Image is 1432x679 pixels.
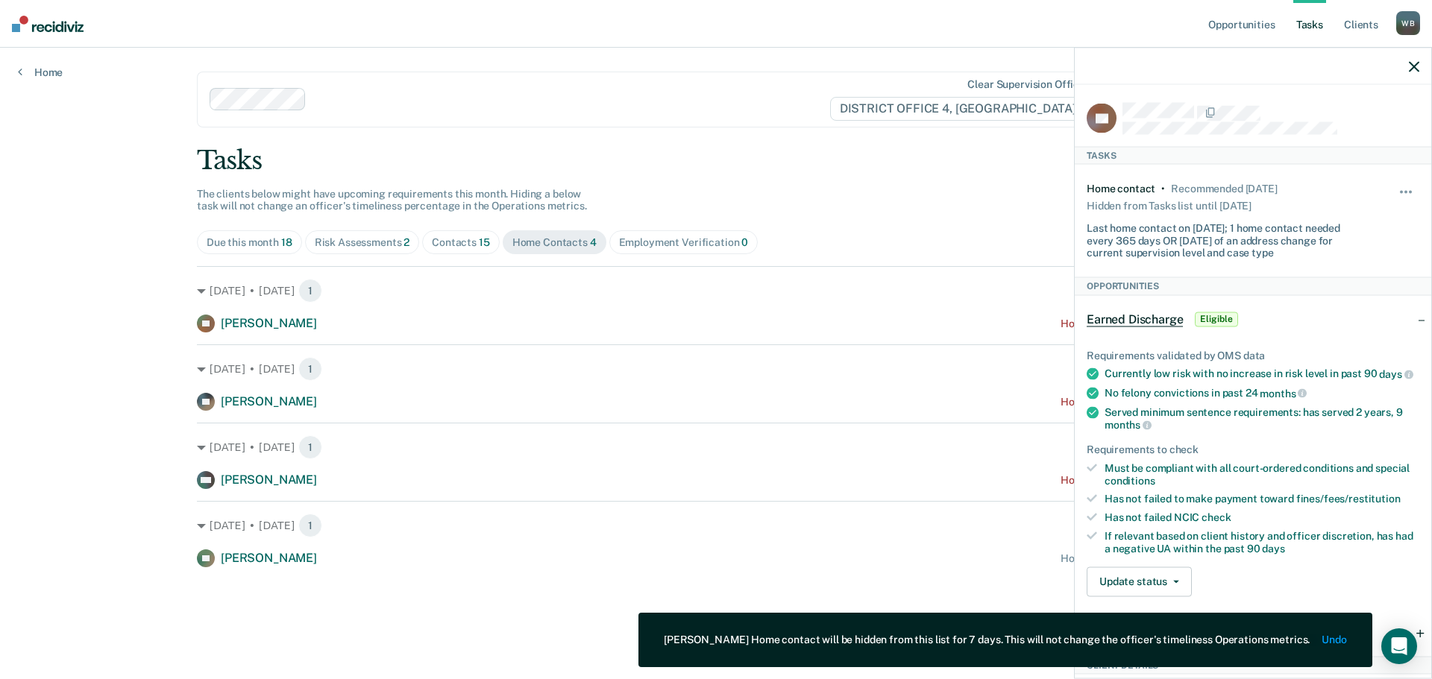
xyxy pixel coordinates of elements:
span: 15 [479,236,490,248]
div: Must be compliant with all court-ordered conditions and special [1105,461,1419,487]
div: [DATE] • [DATE] [197,357,1235,381]
div: Home contact [1087,182,1155,195]
div: Home contact recommended [DATE] [1061,552,1235,565]
img: Recidiviz [12,16,84,32]
div: Home contact recommended [DATE] [1061,474,1235,487]
span: 4 [590,236,597,248]
div: Hidden from Tasks list until [DATE] [1087,195,1252,215]
div: Opportunities [1075,277,1431,295]
div: [DATE] • [DATE] [197,435,1235,459]
span: months [1260,387,1307,399]
div: No felony convictions in past 24 [1105,386,1419,399]
span: 1 [298,357,322,381]
div: Employment Verification [619,236,749,249]
div: Contacts [432,236,490,249]
div: Due this month [207,236,292,249]
div: Home contact recommended [DATE] [1061,318,1235,330]
div: Open Intercom Messenger [1381,628,1417,664]
button: Update status [1087,566,1192,596]
div: [DATE] • [DATE] [197,279,1235,303]
div: [PERSON_NAME] Home contact will be hidden from this list for 7 days. This will not change the off... [664,634,1310,646]
div: Requirements to check [1087,443,1419,455]
span: The clients below might have upcoming requirements this month. Hiding a below task will not chang... [197,188,587,212]
span: check [1202,511,1231,523]
div: If relevant based on client history and officer discretion, has had a negative UA within the past 90 [1105,529,1419,555]
span: [PERSON_NAME] [221,473,317,487]
div: [DATE] • [DATE] [197,514,1235,537]
div: Has not failed to make payment toward [1105,493,1419,505]
button: Undo [1322,634,1347,646]
span: fines/fees/restitution [1296,493,1401,505]
a: Home [18,66,63,79]
div: Requirements validated by OMS data [1087,349,1419,361]
div: Limited Supervision UnitEligible [1075,608,1431,656]
div: Home contact recommended [DATE] [1061,396,1235,408]
div: Recommended in 3 days [1171,182,1277,195]
span: [PERSON_NAME] [221,316,317,330]
div: W B [1396,11,1420,35]
span: 1 [298,279,322,303]
div: Served minimum sentence requirements: has served 2 years, 9 [1105,405,1419,431]
span: 0 [741,236,748,248]
div: Earned DischargeEligible [1075,295,1431,343]
div: Currently low risk with no increase in risk level in past 90 [1105,367,1419,381]
span: months [1105,419,1152,431]
span: Eligible [1195,312,1237,326]
div: Home Contacts [512,236,597,249]
span: 2 [403,236,409,248]
span: days [1379,368,1413,380]
span: days [1262,542,1284,554]
div: Tasks [1075,146,1431,164]
span: conditions [1105,474,1155,486]
div: Has not failed NCIC [1105,511,1419,524]
span: [PERSON_NAME] [221,551,317,565]
span: Earned Discharge [1087,312,1183,326]
span: 18 [281,236,292,248]
span: DISTRICT OFFICE 4, [GEOGRAPHIC_DATA] [830,97,1098,121]
div: Tasks [197,145,1235,176]
span: [PERSON_NAME] [221,394,317,408]
div: • [1161,182,1165,195]
div: Last home contact on [DATE]; 1 home contact needed every 365 days OR [DATE] of an address change ... [1087,215,1364,259]
div: Clear supervision officers [967,78,1094,91]
span: 1 [298,435,322,459]
span: 1 [298,514,322,537]
div: Risk Assessments [315,236,410,249]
